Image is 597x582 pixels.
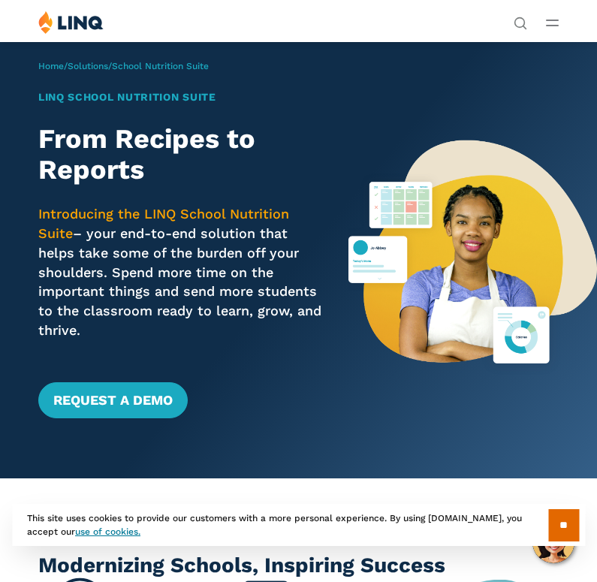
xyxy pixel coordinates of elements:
[38,206,289,241] span: Introducing the LINQ School Nutrition Suite
[38,204,324,339] p: – your end-to-end solution that helps take some of the burden off your shoulders. Spend more time...
[348,41,597,478] img: Nutrition Suite Launch
[112,61,209,71] span: School Nutrition Suite
[514,15,527,29] button: Open Search Bar
[38,61,209,71] span: / /
[38,124,324,186] h2: From Recipes to Reports
[12,504,585,546] div: This site uses cookies to provide our customers with a more personal experience. By using [DOMAIN...
[38,89,324,105] h1: LINQ School Nutrition Suite
[75,526,140,537] a: use of cookies.
[38,61,64,71] a: Home
[514,11,527,29] nav: Utility Navigation
[546,14,559,31] button: Open Main Menu
[38,382,188,418] a: Request a Demo
[68,61,108,71] a: Solutions
[38,11,104,34] img: LINQ | K‑12 Software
